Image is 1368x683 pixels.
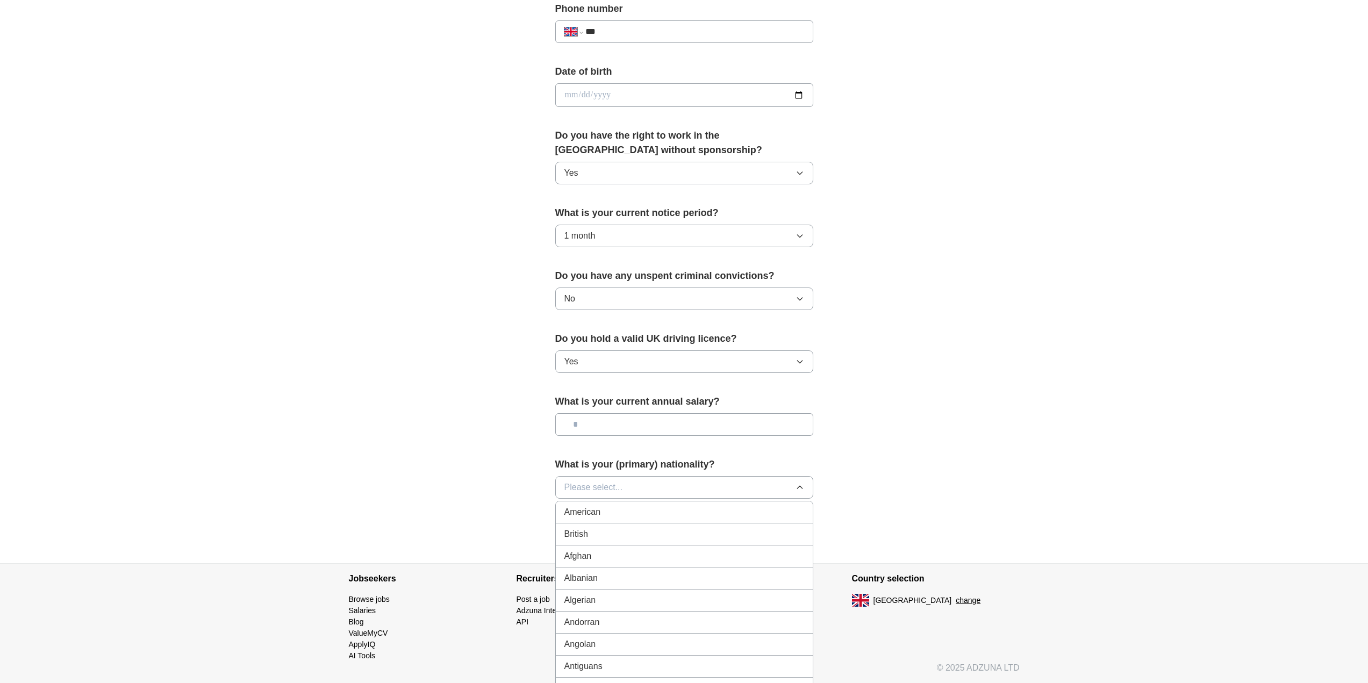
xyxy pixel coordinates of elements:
h4: Country selection [852,564,1020,594]
a: ApplyIQ [349,640,376,649]
span: British [564,528,588,541]
button: 1 month [555,225,813,247]
a: AI Tools [349,651,376,660]
label: Do you have the right to work in the [GEOGRAPHIC_DATA] without sponsorship? [555,128,813,157]
a: Browse jobs [349,595,390,603]
a: Blog [349,617,364,626]
div: © 2025 ADZUNA LTD [340,662,1028,683]
span: Angolan [564,638,596,651]
span: Yes [564,355,578,368]
span: Albanian [564,572,598,585]
span: Andorran [564,616,600,629]
span: Algerian [564,594,596,607]
span: 1 month [564,229,596,242]
label: Date of birth [555,64,813,79]
button: No [555,287,813,310]
span: Please select... [564,481,623,494]
span: [GEOGRAPHIC_DATA] [873,595,952,606]
button: Yes [555,350,813,373]
a: Post a job [517,595,550,603]
label: Phone number [555,2,813,16]
label: What is your current annual salary? [555,394,813,409]
a: Salaries [349,606,376,615]
button: Yes [555,162,813,184]
img: UK flag [852,594,869,607]
a: Adzuna Intelligence [517,606,582,615]
a: ValueMyCV [349,629,388,637]
span: Antiguans [564,660,603,673]
button: Please select... [555,476,813,499]
span: No [564,292,575,305]
label: What is your current notice period? [555,206,813,220]
label: Do you have any unspent criminal convictions? [555,269,813,283]
button: change [956,595,980,606]
a: API [517,617,529,626]
label: What is your (primary) nationality? [555,457,813,472]
span: Afghan [564,550,592,563]
label: Do you hold a valid UK driving licence? [555,332,813,346]
span: American [564,506,601,519]
span: Yes [564,167,578,179]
